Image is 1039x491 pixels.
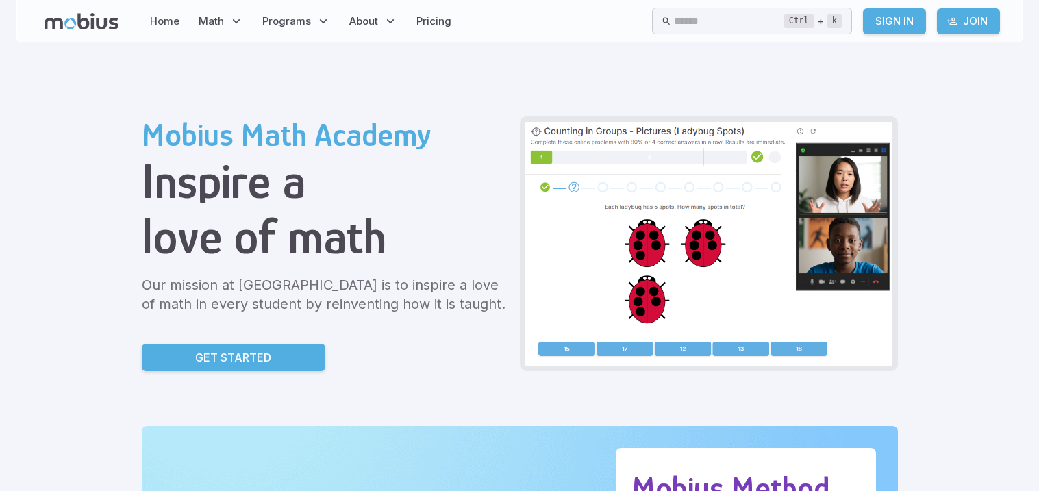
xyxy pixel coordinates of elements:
[262,14,311,29] span: Programs
[142,344,325,371] a: Get Started
[784,14,814,28] kbd: Ctrl
[142,153,509,209] h1: Inspire a
[827,14,842,28] kbd: k
[863,8,926,34] a: Sign In
[146,5,184,37] a: Home
[937,8,1000,34] a: Join
[349,14,378,29] span: About
[142,209,509,264] h1: love of math
[195,349,271,366] p: Get Started
[199,14,224,29] span: Math
[142,275,509,314] p: Our mission at [GEOGRAPHIC_DATA] is to inspire a love of math in every student by reinventing how...
[525,122,892,366] img: Grade 2 Class
[784,13,842,29] div: +
[412,5,455,37] a: Pricing
[142,116,509,153] h2: Mobius Math Academy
